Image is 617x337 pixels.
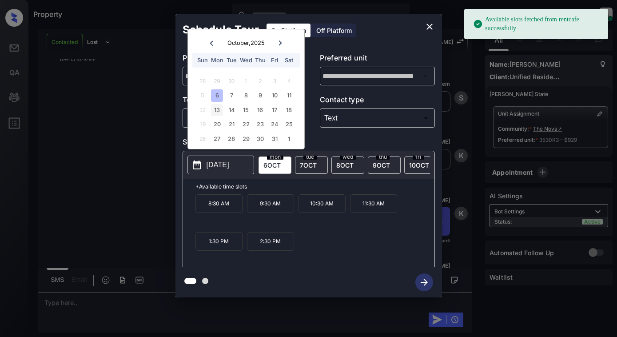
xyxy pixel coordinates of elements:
h2: Schedule Tour [175,14,266,45]
div: Not available Sunday, October 19th, 2025 [197,118,209,130]
p: 9:30 AM [247,194,294,213]
div: On Platform [267,24,310,37]
div: Not available Sunday, October 12th, 2025 [197,104,209,116]
div: Choose Tuesday, October 21st, 2025 [225,118,237,130]
button: close [421,18,438,36]
div: Choose Monday, October 6th, 2025 [211,89,223,101]
p: 2:30 PM [247,232,294,251]
div: Not available Friday, October 3rd, 2025 [269,75,281,87]
p: Select slot [183,136,435,151]
button: btn-next [410,271,438,294]
div: Choose Saturday, October 11th, 2025 [283,89,295,101]
div: Choose Wednesday, October 29th, 2025 [240,133,252,145]
span: tue [303,154,317,160]
div: Not available Tuesday, September 30th, 2025 [225,75,237,87]
div: Choose Tuesday, October 28th, 2025 [225,133,237,145]
span: wed [340,154,356,160]
div: Off Platform [312,24,356,37]
button: [DATE] [187,156,254,174]
div: Choose Thursday, October 16th, 2025 [254,104,266,116]
div: date-select [331,156,364,174]
div: date-select [259,156,291,174]
div: Choose Friday, October 31st, 2025 [269,133,281,145]
div: Choose Wednesday, October 22nd, 2025 [240,118,252,130]
div: Not available Thursday, October 2nd, 2025 [254,75,266,87]
div: Not available Sunday, October 26th, 2025 [197,133,209,145]
p: *Available time slots [195,179,434,194]
div: Fri [269,54,281,66]
p: 11:30 AM [350,194,397,213]
span: fri [413,154,424,160]
div: Available slots fetched from rentcafe successfully [473,12,601,36]
div: Not available Sunday, September 28th, 2025 [197,75,209,87]
div: Choose Friday, October 24th, 2025 [269,118,281,130]
div: Choose Thursday, October 23rd, 2025 [254,118,266,130]
div: Choose Tuesday, October 14th, 2025 [225,104,237,116]
div: Thu [254,54,266,66]
div: date-select [295,156,328,174]
span: 7 OCT [300,161,317,169]
p: Tour type [183,94,298,108]
p: [DATE] [207,160,229,170]
div: Choose Monday, October 27th, 2025 [211,133,223,145]
div: Choose Thursday, October 30th, 2025 [254,133,266,145]
div: Wed [240,54,252,66]
div: Sun [197,54,209,66]
div: Mon [211,54,223,66]
span: mon [267,154,283,160]
div: Not available Monday, September 29th, 2025 [211,75,223,87]
span: 8 OCT [336,161,354,169]
div: Not available Sunday, October 5th, 2025 [197,89,209,101]
div: Choose Saturday, October 25th, 2025 [283,118,295,130]
span: 6 OCT [263,161,281,169]
p: 10:30 AM [299,194,346,213]
div: In Person [185,111,295,125]
div: Choose Saturday, October 18th, 2025 [283,104,295,116]
div: Choose Saturday, November 1st, 2025 [283,133,295,145]
div: Sat [283,54,295,66]
div: month 2025-10 [191,74,301,146]
div: Choose Friday, October 17th, 2025 [269,104,281,116]
div: Text [322,111,433,125]
span: thu [376,154,390,160]
div: Choose Thursday, October 9th, 2025 [254,89,266,101]
p: Contact type [320,94,435,108]
p: 8:30 AM [195,194,243,213]
div: Choose Wednesday, October 8th, 2025 [240,89,252,101]
div: October , 2025 [227,40,265,46]
p: Preferred community [183,52,298,67]
span: 10 OCT [409,161,429,169]
div: date-select [368,156,401,174]
div: Choose Monday, October 13th, 2025 [211,104,223,116]
p: 1:30 PM [195,232,243,251]
div: Not available Saturday, October 4th, 2025 [283,75,295,87]
p: Preferred unit [320,52,435,67]
div: Choose Monday, October 20th, 2025 [211,118,223,130]
div: Choose Tuesday, October 7th, 2025 [225,89,237,101]
div: date-select [404,156,437,174]
div: Not available Wednesday, October 1st, 2025 [240,75,252,87]
div: Tue [225,54,237,66]
div: Choose Wednesday, October 15th, 2025 [240,104,252,116]
span: 9 OCT [373,161,390,169]
div: Choose Friday, October 10th, 2025 [269,89,281,101]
